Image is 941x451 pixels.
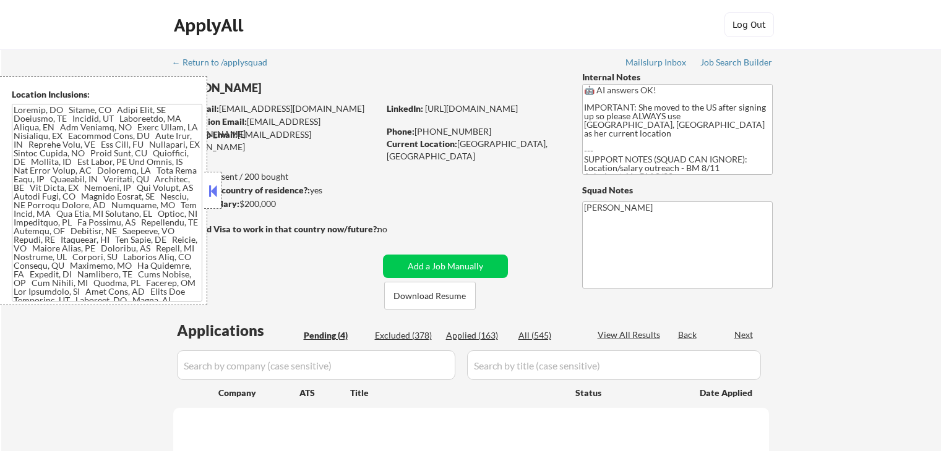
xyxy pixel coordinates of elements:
div: [EMAIL_ADDRESS][DOMAIN_NAME] [173,129,379,153]
a: [URL][DOMAIN_NAME] [425,103,518,114]
div: Location Inclusions: [12,88,202,101]
div: Mailslurp Inbox [625,58,687,67]
div: [EMAIL_ADDRESS][DOMAIN_NAME] [174,116,379,140]
div: Company [218,387,299,399]
input: Search by title (case sensitive) [467,350,761,380]
div: ApplyAll [174,15,247,36]
div: Status [575,381,682,403]
div: 163 sent / 200 bought [173,171,379,183]
strong: Current Location: [387,138,457,149]
a: Mailslurp Inbox [625,57,687,70]
div: All (545) [518,329,580,342]
div: Next [734,329,754,341]
button: Download Resume [384,282,476,310]
div: [PHONE_NUMBER] [387,125,562,138]
div: yes [173,184,375,196]
div: Internal Notes [582,71,773,83]
div: [EMAIL_ADDRESS][DOMAIN_NAME] [174,103,379,115]
div: ATS [299,387,350,399]
div: Applications [177,323,299,338]
div: Back [678,329,698,341]
div: Applied (163) [446,329,508,342]
strong: Will need Visa to work in that country now/future?: [173,224,379,234]
div: no [377,223,413,235]
strong: LinkedIn: [387,103,423,114]
input: Search by company (case sensitive) [177,350,455,380]
strong: Can work in country of residence?: [173,185,310,195]
div: Squad Notes [582,184,773,196]
div: [GEOGRAPHIC_DATA], [GEOGRAPHIC_DATA] [387,138,562,162]
div: [PERSON_NAME] [173,80,428,96]
button: Add a Job Manually [383,255,508,278]
a: ← Return to /applysquad [172,57,279,70]
a: Job Search Builder [700,57,773,70]
div: Excluded (378) [375,329,437,342]
div: Job Search Builder [700,58,773,67]
div: View All Results [598,329,664,341]
strong: Phone: [387,126,415,137]
div: Pending (4) [304,329,366,342]
button: Log Out [724,12,774,37]
div: $200,000 [173,198,379,210]
div: ← Return to /applysquad [172,58,279,67]
div: Title [350,387,564,399]
div: Date Applied [700,387,754,399]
